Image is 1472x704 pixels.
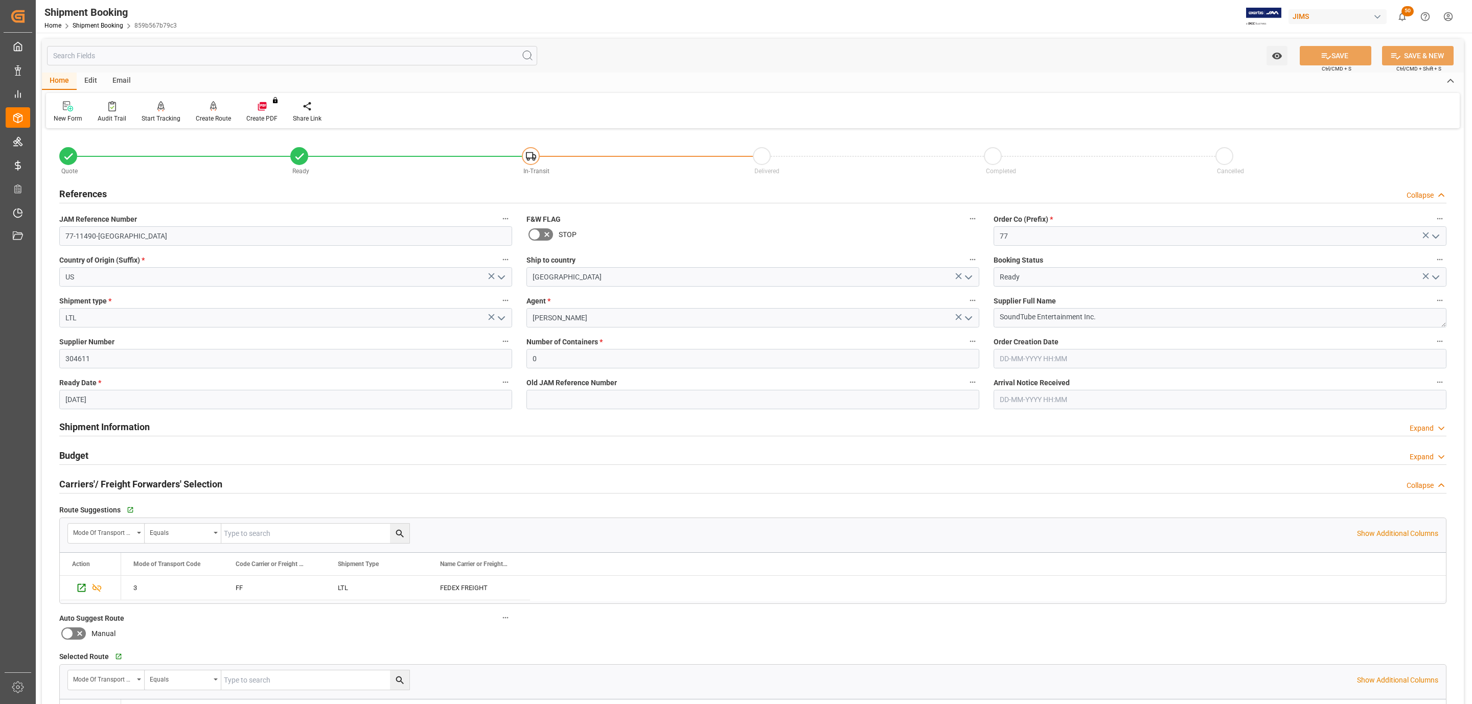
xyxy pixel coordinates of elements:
span: Quote [61,168,78,175]
span: Route Suggestions [59,505,121,515]
div: Collapse [1407,480,1434,491]
span: Ctrl/CMD + S [1322,65,1351,73]
input: Search Fields [47,46,537,65]
div: Share Link [293,114,321,123]
span: Number of Containers [526,337,603,347]
span: Auto Suggest Route [59,613,124,624]
button: Auto Suggest Route [499,611,512,624]
button: open menu [68,670,145,690]
button: open menu [960,269,976,285]
p: Show Additional Columns [1357,528,1438,539]
span: Order Co (Prefix) [994,214,1053,225]
button: Order Co (Prefix) * [1433,212,1446,225]
div: Expand [1410,423,1434,434]
button: open menu [145,670,221,690]
img: Exertis%20JAM%20-%20Email%20Logo.jpg_1722504956.jpg [1246,8,1281,26]
div: Audit Trail [98,114,126,123]
span: STOP [559,229,577,240]
span: Supplier Number [59,337,114,347]
textarea: SoundTube Entertainment Inc. [994,308,1446,327]
span: Shipment Type [338,560,379,568]
input: DD-MM-YYYY HH:MM [994,349,1446,368]
a: Shipment Booking [73,22,123,29]
span: F&W FLAG [526,214,561,225]
button: open menu [1267,46,1287,65]
input: Type to search [221,524,409,543]
span: Cancelled [1217,168,1244,175]
button: open menu [960,310,976,326]
button: Agent * [966,294,979,307]
button: SAVE [1300,46,1371,65]
h2: References [59,187,107,201]
button: Booking Status [1433,253,1446,266]
span: Arrival Notice Received [994,378,1070,388]
div: Mode of Transport Code [73,526,133,537]
button: show 50 new notifications [1391,5,1414,28]
div: LTL [326,576,428,600]
a: Home [44,22,61,29]
button: open menu [68,524,145,543]
span: Shipment type [59,296,111,307]
span: Agent [526,296,550,307]
button: Ship to country [966,253,979,266]
h2: Carriers'/ Freight Forwarders' Selection [59,477,222,491]
div: Edit [77,73,105,90]
span: Selected Route [59,651,109,662]
div: FF [223,576,326,600]
button: Shipment type * [499,294,512,307]
input: DD-MM-YYYY HH:MM [994,390,1446,409]
span: Manual [91,628,116,639]
h2: Budget [59,449,88,462]
div: FEDEX FREIGHT [428,576,530,600]
button: open menu [1428,228,1443,244]
div: New Form [54,114,82,123]
span: Completed [986,168,1016,175]
div: Start Tracking [142,114,180,123]
div: Action [72,560,90,568]
button: open menu [145,524,221,543]
div: Email [105,73,139,90]
div: Shipment Booking [44,5,177,20]
button: F&W FLAG [966,212,979,225]
h2: Shipment Information [59,420,150,434]
button: Supplier Full Name [1433,294,1446,307]
span: Ship to country [526,255,576,266]
button: search button [390,524,409,543]
div: Create Route [196,114,231,123]
button: open menu [493,310,509,326]
button: Help Center [1414,5,1437,28]
input: Type to search/select [59,267,512,287]
div: Home [42,73,77,90]
div: Mode of Transport Code [73,672,133,684]
div: 3 [121,576,223,600]
span: Ready Date [59,378,101,388]
span: 50 [1401,6,1414,16]
span: Mode of Transport Code [133,560,200,568]
button: Order Creation Date [1433,335,1446,348]
span: Ready [292,168,309,175]
div: JIMS [1289,9,1387,24]
button: Supplier Number [499,335,512,348]
span: Delivered [754,168,779,175]
button: JAM Reference Number [499,212,512,225]
span: Booking Status [994,255,1043,266]
input: Type to search [221,670,409,690]
div: Equals [150,526,210,537]
div: Collapse [1407,190,1434,201]
button: Country of Origin (Suffix) * [499,253,512,266]
button: Ready Date * [499,376,512,389]
button: Number of Containers * [966,335,979,348]
input: DD-MM-YYYY [59,390,512,409]
span: Old JAM Reference Number [526,378,617,388]
button: JIMS [1289,7,1391,26]
div: Press SPACE to select this row. [60,576,121,600]
div: Expand [1410,452,1434,462]
span: Code Carrier or Freight Forwarder [236,560,304,568]
button: SAVE & NEW [1382,46,1454,65]
button: Arrival Notice Received [1433,376,1446,389]
button: open menu [493,269,509,285]
button: Old JAM Reference Number [966,376,979,389]
div: Press SPACE to select this row. [121,576,530,600]
p: Show Additional Columns [1357,675,1438,686]
span: Order Creation Date [994,337,1059,347]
